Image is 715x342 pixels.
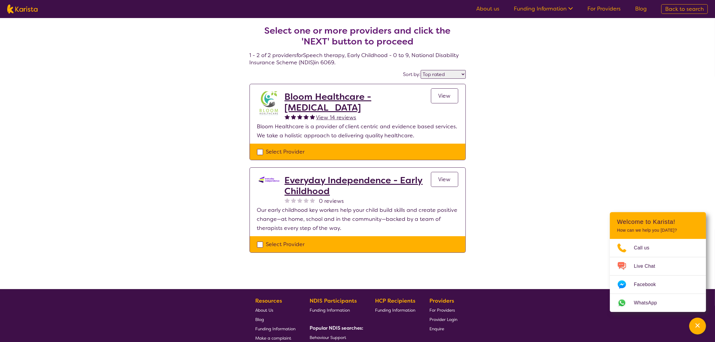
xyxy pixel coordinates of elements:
h2: Welcome to Karista! [617,218,699,225]
a: About Us [255,305,295,315]
a: Funding Information [310,305,361,315]
img: fullstar [297,114,302,119]
h2: Select one or more providers and click the 'NEXT' button to proceed [257,25,459,47]
img: spuawodjbinfufaxyzcf.jpg [257,91,281,115]
span: Back to search [665,5,704,13]
img: nonereviewstar [297,198,302,203]
a: Enquire [429,324,457,333]
a: Blog [635,5,647,12]
img: fullstar [304,114,309,119]
img: nonereviewstar [304,198,309,203]
span: Funding Information [375,307,415,313]
p: Our early childhood key workers help your child build skills and create positive change—at home, ... [257,206,458,233]
label: Sort by: [403,71,421,78]
a: For Providers [587,5,621,12]
span: 0 reviews [319,197,344,206]
span: Make a complaint [255,335,291,341]
span: Behaviour Support [310,335,346,340]
span: Facebook [634,280,663,289]
span: About Us [255,307,273,313]
a: Everyday Independence - Early Childhood [285,175,431,197]
div: Channel Menu [610,212,706,312]
span: WhatsApp [634,298,664,307]
img: fullstar [310,114,315,119]
a: Provider Login [429,315,457,324]
a: Bloom Healthcare - [MEDICAL_DATA] [285,91,431,113]
span: View 14 reviews [316,114,356,121]
b: Resources [255,297,282,304]
span: Funding Information [255,326,295,331]
a: Funding Information [255,324,295,333]
img: fullstar [291,114,296,119]
a: Funding Information [514,5,573,12]
img: kdssqoqrr0tfqzmv8ac0.png [257,175,281,185]
ul: Choose channel [610,239,706,312]
a: Back to search [661,4,708,14]
span: Enquire [429,326,444,331]
a: For Providers [429,305,457,315]
a: About us [476,5,499,12]
a: View 14 reviews [316,113,356,122]
a: View [431,172,458,187]
a: Web link opens in a new tab. [610,294,706,312]
span: For Providers [429,307,455,313]
img: nonereviewstar [285,198,290,203]
p: Bloom Healthcare is a provider of client centric and evidence based services. We take a holistic ... [257,122,458,140]
img: fullstar [285,114,290,119]
span: View [438,176,451,183]
a: View [431,88,458,103]
span: Funding Information [310,307,350,313]
button: Channel Menu [689,318,706,334]
span: Provider Login [429,317,457,322]
span: View [438,92,451,99]
a: Behaviour Support [310,333,361,342]
p: How can we help you [DATE]? [617,228,699,233]
img: nonereviewstar [310,198,315,203]
img: Karista logo [7,5,38,14]
span: Call us [634,243,657,252]
a: Funding Information [375,305,415,315]
span: Blog [255,317,264,322]
b: Popular NDIS searches: [310,325,364,331]
b: HCP Recipients [375,297,415,304]
img: nonereviewstar [291,198,296,203]
h4: 1 - 2 of 2 providers for Speech therapy , Early Childhood - 0 to 9 , National Disability Insuranc... [250,11,466,66]
a: Blog [255,315,295,324]
span: Live Chat [634,262,662,271]
b: NDIS Participants [310,297,357,304]
b: Providers [429,297,454,304]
